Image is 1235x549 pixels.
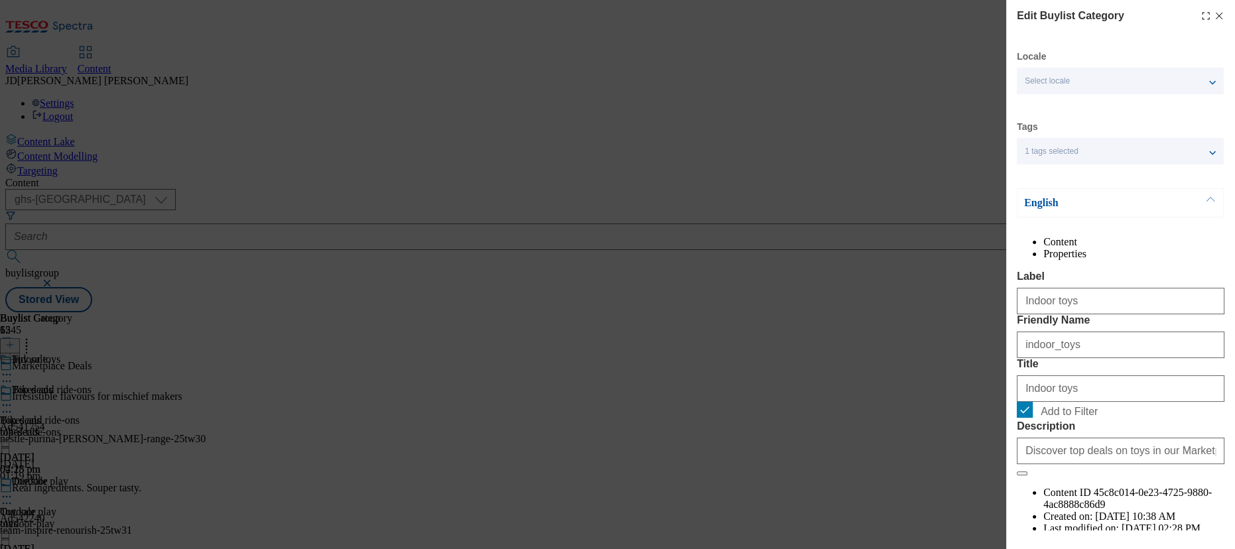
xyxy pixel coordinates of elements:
li: Last modified on: [1043,522,1224,534]
span: 1 tags selected [1025,147,1078,156]
li: Created on: [1043,511,1224,522]
label: Description [1017,420,1224,432]
span: 45c8c014-0e23-4725-9880-4ac8888c86d9 [1043,487,1212,510]
input: Enter Friendly Name [1017,332,1224,358]
h4: Edit Buylist Category [1017,8,1124,24]
label: Label [1017,271,1224,282]
label: Friendly Name [1017,314,1224,326]
p: English [1024,196,1163,210]
label: Title [1017,358,1224,370]
li: Content ID [1043,487,1224,511]
span: [DATE] 10:38 AM [1095,511,1175,522]
span: Add to Filter [1041,406,1098,418]
li: Content [1043,236,1224,248]
label: Tags [1017,123,1038,131]
input: Enter Label [1017,288,1224,314]
button: 1 tags selected [1017,138,1224,164]
label: Locale [1017,53,1046,60]
input: Enter Description [1017,438,1224,464]
input: Enter Title [1017,375,1224,402]
span: [DATE] 02:28 PM [1122,522,1201,534]
span: Select locale [1025,76,1070,86]
button: Select locale [1017,68,1224,94]
li: Properties [1043,248,1224,260]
